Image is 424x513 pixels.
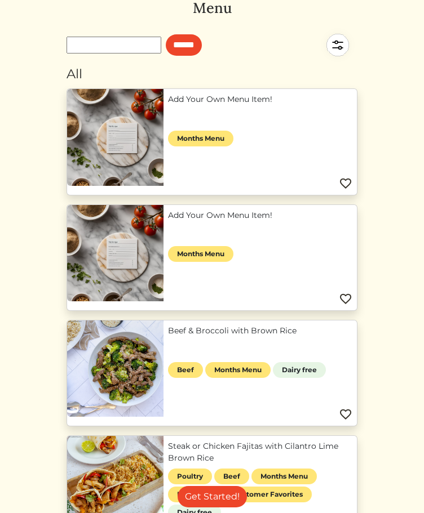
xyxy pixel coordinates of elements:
img: filter-5a7d962c2457a2d01fc3f3b070ac7679cf81506dd4bc827d76cf1eb68fb85cd7.svg [318,25,357,65]
img: Favorite menu item [339,408,352,421]
img: Favorite menu item [339,177,352,190]
a: Beef & Broccoli with Brown Rice [168,325,352,337]
img: Favorite menu item [339,292,352,306]
a: Get Started! [178,486,247,507]
a: Steak or Chicken Fajitas with Cilantro Lime Brown Rice [168,440,352,464]
a: Add Your Own Menu Item! [168,209,352,221]
a: Add Your Own Menu Item! [168,93,352,105]
div: All [67,65,357,84]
